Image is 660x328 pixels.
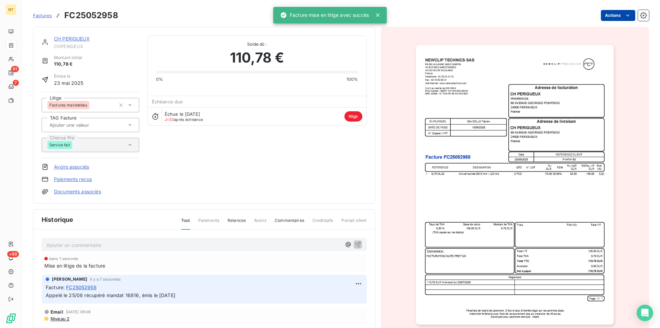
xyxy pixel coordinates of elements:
[254,217,266,229] span: Avoirs
[54,73,84,79] span: Émise le
[11,66,19,72] span: 91
[49,257,78,261] span: dans 1 seconde
[230,47,284,68] span: 110,78 €
[49,103,87,107] span: Factures mandatées
[66,310,91,314] span: [DATE] 09:06
[156,76,163,82] span: 0%
[44,262,105,269] span: Mise en litige de la facture
[46,292,175,298] span: Appelé le 25/08 récupéré mandat 16816, émis le [DATE]
[46,284,65,291] span: Facture :
[49,122,118,128] input: Ajouter une valeur
[181,217,190,230] span: Tout
[5,313,16,324] img: Logo LeanPay
[90,277,121,281] span: il y a 7 secondes
[13,80,19,86] span: 7
[152,99,183,104] span: Échéance due
[228,217,246,229] span: Relances
[33,13,52,18] span: Factures
[54,55,82,61] span: Montant initial
[64,9,118,22] h3: FC25052958
[5,67,16,78] a: 91
[51,309,63,315] span: Email
[66,284,97,291] span: FC25052958
[5,4,16,15] div: NT
[275,217,304,229] span: Commentaires
[54,163,89,170] a: Avoirs associés
[344,111,362,122] span: litige
[165,111,200,117] span: Échue le [DATE]
[341,217,366,229] span: Portail client
[165,117,174,122] span: J+33
[165,117,203,122] span: après échéance
[42,215,74,224] span: Historique
[50,316,69,321] span: Niveau 2
[52,276,87,282] span: [PERSON_NAME]
[416,45,614,325] img: invoice_thumbnail
[33,12,52,19] a: Factures
[49,143,70,147] span: Service fait
[280,9,369,21] div: Facture mise en litige avec succès
[346,76,358,82] span: 100%
[54,36,90,42] a: CH PERIGUEUX
[54,44,139,49] span: CHPERIGEUX
[312,217,333,229] span: Creditsafe
[54,79,84,87] span: 23 mai 2025
[198,217,219,229] span: Paiements
[5,81,16,92] a: 7
[54,61,82,68] span: 110,78 €
[156,41,358,47] span: Solde dû :
[54,188,101,195] a: Documents associés
[7,251,19,257] span: +99
[54,176,92,183] a: Paiements reçus
[637,305,653,321] div: Open Intercom Messenger
[601,10,635,21] button: Actions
